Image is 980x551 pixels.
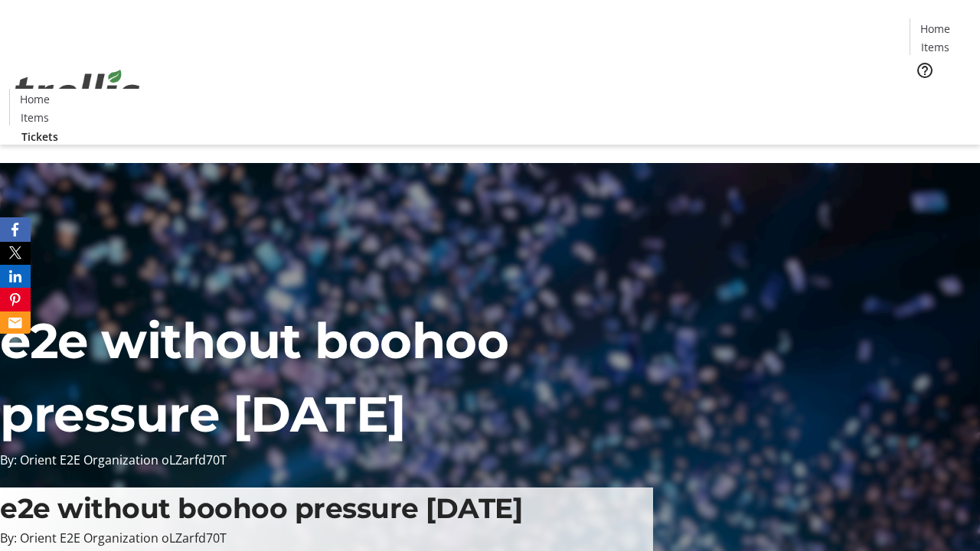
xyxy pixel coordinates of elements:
[10,91,59,107] a: Home
[921,39,949,55] span: Items
[21,129,58,145] span: Tickets
[9,53,145,129] img: Orient E2E Organization oLZarfd70T's Logo
[910,39,959,55] a: Items
[20,91,50,107] span: Home
[21,109,49,126] span: Items
[922,89,959,105] span: Tickets
[910,55,940,86] button: Help
[9,129,70,145] a: Tickets
[10,109,59,126] a: Items
[910,21,959,37] a: Home
[910,89,971,105] a: Tickets
[920,21,950,37] span: Home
